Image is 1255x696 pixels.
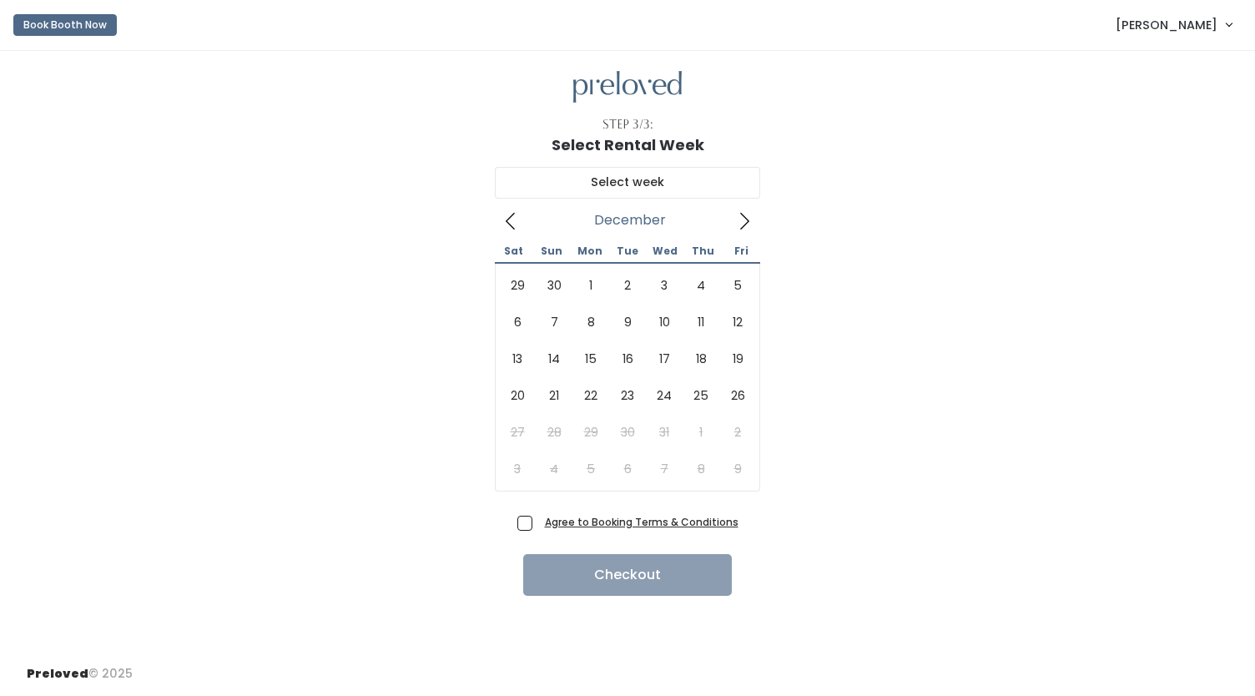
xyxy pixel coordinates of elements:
[495,167,760,199] input: Select week
[495,246,532,256] span: Sat
[683,267,719,304] span: December 4, 2025
[27,652,133,683] div: © 2025
[684,246,722,256] span: Thu
[594,217,666,224] span: December
[609,340,646,377] span: December 16, 2025
[723,246,760,256] span: Fri
[499,340,536,377] span: December 13, 2025
[536,377,572,414] span: December 21, 2025
[719,267,756,304] span: December 5, 2025
[572,377,609,414] span: December 22, 2025
[13,14,117,36] button: Book Booth Now
[609,377,646,414] span: December 23, 2025
[545,515,738,529] a: Agree to Booking Terms & Conditions
[572,267,609,304] span: December 1, 2025
[13,7,117,43] a: Book Booth Now
[1099,7,1248,43] a: [PERSON_NAME]
[499,304,536,340] span: December 6, 2025
[499,267,536,304] span: November 29, 2025
[536,304,572,340] span: December 7, 2025
[719,340,756,377] span: December 19, 2025
[573,71,682,103] img: preloved logo
[523,554,732,596] button: Checkout
[572,304,609,340] span: December 8, 2025
[552,137,704,154] h1: Select Rental Week
[499,377,536,414] span: December 20, 2025
[608,246,646,256] span: Tue
[683,377,719,414] span: December 25, 2025
[571,246,608,256] span: Mon
[719,304,756,340] span: December 12, 2025
[646,377,683,414] span: December 24, 2025
[572,340,609,377] span: December 15, 2025
[1116,16,1217,34] span: [PERSON_NAME]
[719,377,756,414] span: December 26, 2025
[536,267,572,304] span: November 30, 2025
[683,304,719,340] span: December 11, 2025
[609,267,646,304] span: December 2, 2025
[532,246,570,256] span: Sun
[646,267,683,304] span: December 3, 2025
[646,340,683,377] span: December 17, 2025
[683,340,719,377] span: December 18, 2025
[27,665,88,682] span: Preloved
[602,116,653,134] div: Step 3/3:
[609,304,646,340] span: December 9, 2025
[536,340,572,377] span: December 14, 2025
[646,304,683,340] span: December 10, 2025
[647,246,684,256] span: Wed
